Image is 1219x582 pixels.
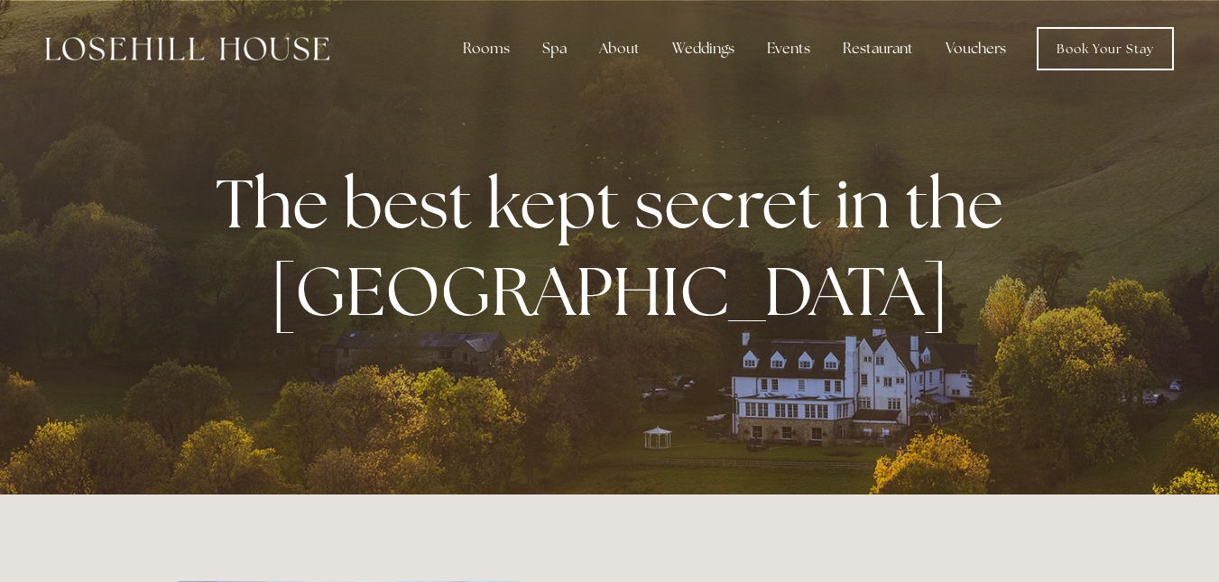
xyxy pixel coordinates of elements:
[753,31,825,67] div: Events
[528,31,581,67] div: Spa
[931,31,1020,67] a: Vouchers
[828,31,928,67] div: Restaurant
[658,31,749,67] div: Weddings
[585,31,654,67] div: About
[1037,27,1174,70] a: Book Your Stay
[448,31,524,67] div: Rooms
[216,159,1018,336] strong: The best kept secret in the [GEOGRAPHIC_DATA]
[45,37,329,60] img: Losehill House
